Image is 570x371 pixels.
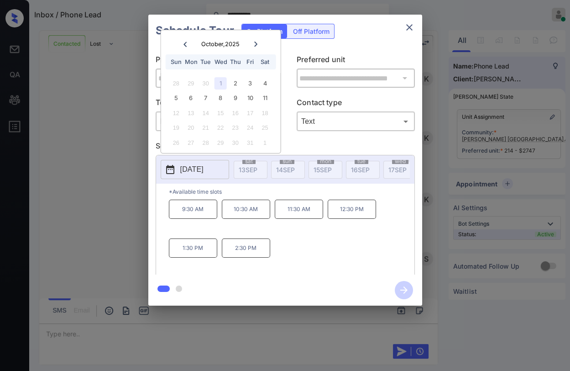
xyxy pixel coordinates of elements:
div: Not available Tuesday, October 28th, 2025 [199,137,212,149]
p: 10:30 AM [222,200,270,219]
div: Not available Monday, October 13th, 2025 [185,107,197,119]
div: Choose Thursday, October 9th, 2025 [229,92,241,104]
div: Sun [170,56,182,68]
div: Not available Sunday, October 26th, 2025 [170,137,182,149]
p: 2:30 PM [222,238,270,258]
p: [DATE] [180,164,204,175]
div: Choose Monday, October 6th, 2025 [185,92,197,104]
p: Select slot [156,140,415,155]
div: October , 2025 [201,41,240,48]
p: Preferred community [156,54,274,69]
div: Choose Thursday, October 2nd, 2025 [229,77,241,90]
div: Wed [214,56,227,68]
div: Not available Thursday, October 16th, 2025 [229,107,241,119]
div: Choose Wednesday, October 1st, 2025 [214,77,227,90]
button: close [400,18,418,37]
div: On Platform [242,24,287,38]
div: Not available Sunday, October 19th, 2025 [170,122,182,134]
h2: Schedule Tour [148,15,241,47]
div: Not available Tuesday, September 30th, 2025 [199,77,212,90]
div: Not available Tuesday, October 14th, 2025 [199,107,212,119]
div: Not available Saturday, October 25th, 2025 [259,122,271,134]
div: Not available Sunday, September 28th, 2025 [170,77,182,90]
div: Not available Saturday, October 18th, 2025 [259,107,271,119]
div: Not available Wednesday, October 22nd, 2025 [214,122,227,134]
div: Text [299,114,413,129]
div: Not available Monday, September 29th, 2025 [185,77,197,90]
p: 11:30 AM [275,200,323,219]
div: Not available Friday, October 31st, 2025 [244,137,256,149]
div: Not available Sunday, October 12th, 2025 [170,107,182,119]
div: Choose Sunday, October 5th, 2025 [170,92,182,104]
div: Not available Monday, October 20th, 2025 [185,122,197,134]
p: Preferred unit [297,54,415,69]
div: Fri [244,56,256,68]
div: Not available Friday, October 24th, 2025 [244,122,256,134]
div: Not available Wednesday, October 29th, 2025 [214,137,227,149]
div: Choose Tuesday, October 7th, 2025 [199,92,212,104]
div: Thu [229,56,241,68]
p: 12:30 PM [328,200,376,219]
div: month 2025-10 [164,76,277,150]
div: Off Platform [288,24,334,38]
div: Choose Saturday, October 4th, 2025 [259,77,271,90]
p: Contact type [297,97,415,111]
p: *Available time slots [169,184,414,200]
div: Not available Friday, October 17th, 2025 [244,107,256,119]
p: Tour type [156,97,274,111]
button: [DATE] [161,160,229,179]
div: In Person [158,114,272,129]
div: Choose Wednesday, October 8th, 2025 [214,92,227,104]
div: Not available Thursday, October 23rd, 2025 [229,122,241,134]
p: 1:30 PM [169,238,217,258]
div: Choose Friday, October 3rd, 2025 [244,77,256,90]
div: Not available Thursday, October 30th, 2025 [229,137,241,149]
div: Choose Saturday, October 11th, 2025 [259,92,271,104]
div: Tue [199,56,212,68]
div: Mon [185,56,197,68]
div: Not available Monday, October 27th, 2025 [185,137,197,149]
div: Not available Wednesday, October 15th, 2025 [214,107,227,119]
div: Not available Saturday, November 1st, 2025 [259,137,271,149]
div: Choose Friday, October 10th, 2025 [244,92,256,104]
p: 9:30 AM [169,200,217,219]
div: Sat [259,56,271,68]
button: btn-next [389,278,418,302]
div: Not available Tuesday, October 21st, 2025 [199,122,212,134]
